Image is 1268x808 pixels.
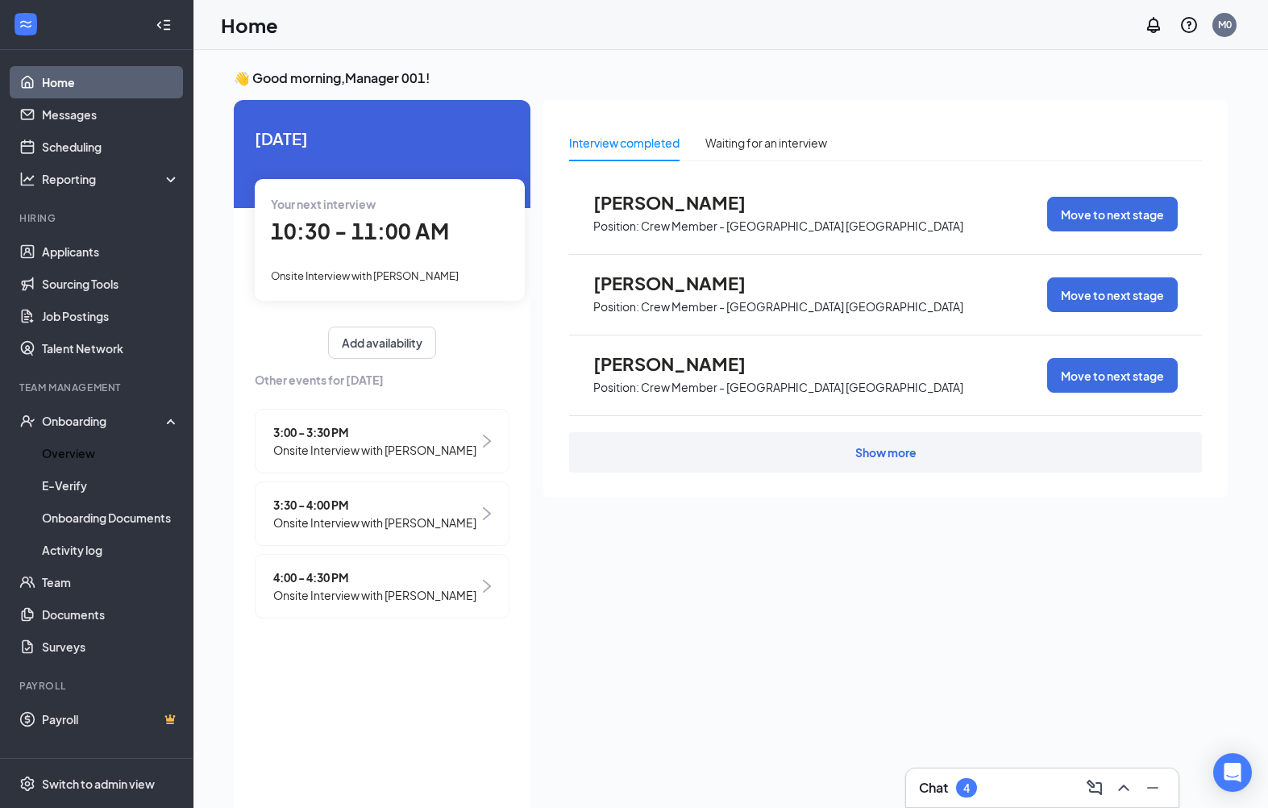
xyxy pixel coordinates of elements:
[271,218,449,244] span: 10:30 - 11:00 AM
[1114,778,1133,798] svg: ChevronUp
[42,268,180,300] a: Sourcing Tools
[705,134,827,152] div: Waiting for an interview
[18,16,34,32] svg: WorkstreamLogo
[273,569,476,586] span: 4:00 - 4:30 PM
[1085,778,1104,798] svg: ComposeMessage
[1143,778,1162,798] svg: Minimize
[42,534,180,566] a: Activity log
[641,299,963,314] p: Crew Member - [GEOGRAPHIC_DATA] [GEOGRAPHIC_DATA]
[19,776,35,792] svg: Settings
[641,380,963,395] p: Crew Member - [GEOGRAPHIC_DATA] [GEOGRAPHIC_DATA]
[255,126,509,151] span: [DATE]
[42,502,180,534] a: Onboarding Documents
[19,679,177,693] div: Payroll
[255,371,509,389] span: Other events for [DATE]
[19,171,35,187] svg: Analysis
[42,300,180,332] a: Job Postings
[273,441,476,459] span: Onsite Interview with [PERSON_NAME]
[1144,15,1163,35] svg: Notifications
[19,211,177,225] div: Hiring
[156,17,172,33] svg: Collapse
[271,269,459,282] span: Onsite Interview with [PERSON_NAME]
[42,437,180,469] a: Overview
[42,66,180,98] a: Home
[963,781,970,795] div: 4
[42,703,180,735] a: PayrollCrown
[1082,775,1108,801] button: ComposeMessage
[593,299,639,314] p: Position:
[273,514,476,531] span: Onsite Interview with [PERSON_NAME]
[273,496,476,514] span: 3:30 - 4:00 PM
[42,598,180,631] a: Documents
[42,235,180,268] a: Applicants
[42,171,181,187] div: Reporting
[1179,15,1199,35] svg: QuestionInfo
[593,219,639,234] p: Position:
[221,11,278,39] h1: Home
[42,131,180,163] a: Scheduling
[1111,775,1137,801] button: ChevronUp
[1213,753,1252,792] div: Open Intercom Messenger
[42,631,180,663] a: Surveys
[1140,775,1166,801] button: Minimize
[593,192,771,213] span: [PERSON_NAME]
[593,353,771,374] span: [PERSON_NAME]
[234,69,1228,87] h3: 👋 Good morning, Manager 001 !
[42,776,155,792] div: Switch to admin view
[1047,277,1178,312] button: Move to next stage
[1218,18,1232,31] div: M0
[328,327,436,359] button: Add availability
[42,566,180,598] a: Team
[593,273,771,294] span: [PERSON_NAME]
[641,219,963,234] p: Crew Member - [GEOGRAPHIC_DATA] [GEOGRAPHIC_DATA]
[42,98,180,131] a: Messages
[569,134,680,152] div: Interview completed
[855,444,917,460] div: Show more
[42,469,180,502] a: E-Verify
[593,380,639,395] p: Position:
[42,413,166,429] div: Onboarding
[271,197,376,211] span: Your next interview
[19,413,35,429] svg: UserCheck
[919,779,948,797] h3: Chat
[1047,197,1178,231] button: Move to next stage
[273,423,476,441] span: 3:00 - 3:30 PM
[273,586,476,604] span: Onsite Interview with [PERSON_NAME]
[1047,358,1178,393] button: Move to next stage
[19,381,177,394] div: Team Management
[42,332,180,364] a: Talent Network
